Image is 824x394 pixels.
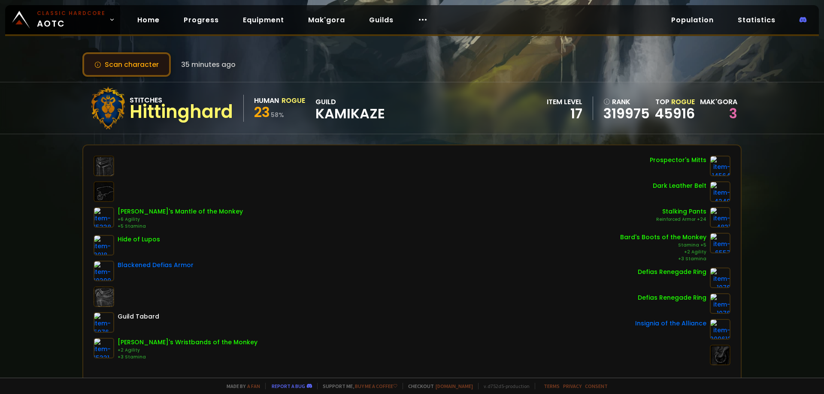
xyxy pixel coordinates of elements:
a: Equipment [236,11,291,29]
div: Prospector's Mitts [650,156,706,165]
img: item-10399 [94,261,114,281]
div: +2 Agility [118,347,257,354]
div: Dark Leather Belt [653,181,706,190]
img: item-15331 [94,338,114,358]
div: Insignia of the Alliance [635,319,706,328]
div: Hittinghard [130,105,233,118]
img: item-4831 [710,207,730,228]
a: Guilds [362,11,400,29]
div: +2 Agility [620,249,706,256]
div: 17 [547,107,582,120]
a: Mak'gora [301,11,352,29]
img: item-3018 [94,235,114,256]
button: Scan character [82,52,171,77]
div: Stalking Pants [656,207,706,216]
div: Defias Renegade Ring [638,268,706,277]
a: Buy me a coffee [355,383,397,389]
a: 45916 [655,104,695,123]
span: AOTC [37,9,106,30]
div: guild [315,96,385,120]
div: +6 Agility [118,216,243,223]
a: Home [130,11,167,29]
small: Classic Hardcore [37,9,106,17]
span: 35 minutes ago [181,59,236,70]
div: Human [254,95,279,106]
a: Classic HardcoreAOTC [5,5,120,34]
span: v. d752d5 - production [478,383,530,389]
span: Support me, [317,383,397,389]
div: [PERSON_NAME]'s Mantle of the Monkey [118,207,243,216]
a: Statistics [731,11,782,29]
a: Terms [544,383,560,389]
img: item-209612 [710,319,730,340]
small: 58 % [271,111,284,119]
div: 3 [700,107,737,120]
a: Report a bug [272,383,305,389]
img: item-1076 [710,268,730,288]
a: Population [664,11,721,29]
div: Defias Renegade Ring [638,293,706,302]
div: Stitches [130,95,233,105]
a: 319975 [603,107,650,120]
div: Guild Tabard [118,312,159,321]
div: Stamina +5 [620,242,706,249]
div: Mak'gora [700,96,737,107]
div: rank [603,96,650,107]
span: 23 [254,102,270,122]
a: Privacy [563,383,582,389]
a: a fan [247,383,260,389]
div: Hide of Lupos [118,235,160,244]
div: +3 Stamina [620,256,706,262]
div: [PERSON_NAME]'s Wristbands of the Monkey [118,338,257,347]
div: +5 Stamina [118,223,243,230]
div: +3 Stamina [118,354,257,361]
a: Consent [585,383,608,389]
span: Rogue [671,97,695,107]
div: Reinforced Armor +24 [656,216,706,223]
div: item level [547,96,582,107]
img: item-6557 [710,233,730,253]
div: Bard's Boots of the Monkey [620,233,706,242]
div: Rogue [282,95,305,106]
a: Progress [177,11,226,29]
img: item-1076 [710,293,730,314]
img: item-4249 [710,181,730,202]
img: item-15338 [94,207,114,228]
img: item-14564 [710,156,730,176]
span: Made by [221,383,260,389]
span: Kamikaze [315,107,385,120]
div: Blackened Defias Armor [118,261,194,270]
img: item-5976 [94,312,114,333]
div: Top [655,96,695,107]
span: Checkout [403,383,473,389]
a: [DOMAIN_NAME] [436,383,473,389]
